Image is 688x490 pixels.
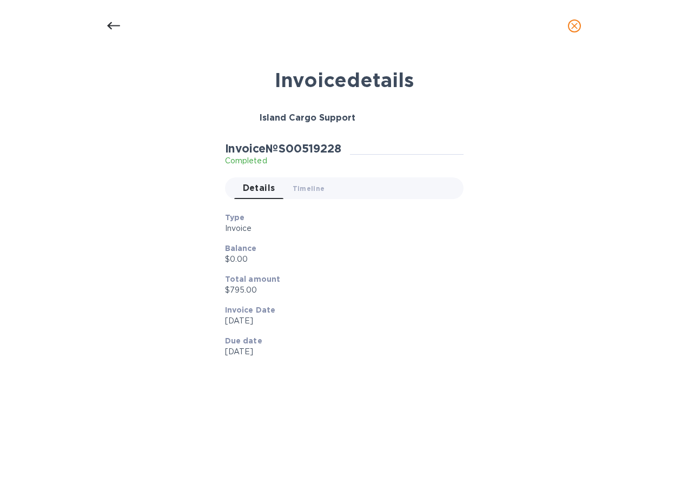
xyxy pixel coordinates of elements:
[225,275,281,283] b: Total amount
[225,213,245,222] b: Type
[561,13,587,39] button: close
[293,183,325,194] span: Timeline
[260,112,355,123] b: Island Cargo Support
[225,315,455,327] p: [DATE]
[243,181,275,196] span: Details
[225,142,341,155] h2: Invoice № S00519228
[225,306,276,314] b: Invoice Date
[225,254,455,265] p: $0.00
[225,336,262,345] b: Due date
[225,244,257,253] b: Balance
[225,223,455,234] p: Invoice
[225,284,455,296] p: $795.00
[275,68,414,92] b: Invoice details
[225,155,341,167] p: Completed
[225,346,455,357] p: [DATE]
